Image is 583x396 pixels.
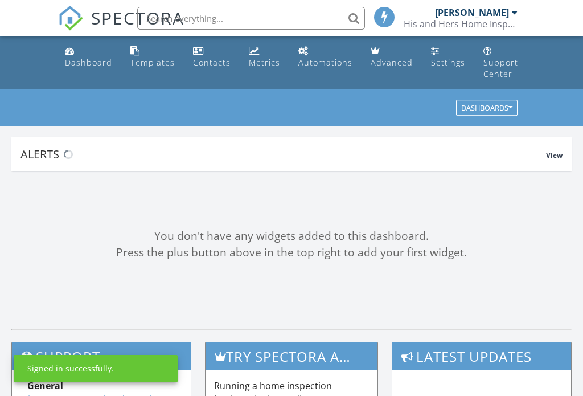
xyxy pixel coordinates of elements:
a: Settings [426,41,470,74]
strong: General [27,379,63,392]
div: Alerts [20,146,546,162]
a: Support Center [479,41,523,85]
h3: Support [12,342,191,370]
div: Support Center [483,57,518,79]
div: Press the plus button above in the top right to add your first widget. [11,244,572,261]
span: SPECTORA [91,6,184,30]
a: Advanced [366,41,417,74]
div: [PERSON_NAME] [435,7,509,18]
a: Templates [126,41,179,74]
div: Settings [431,57,465,68]
div: Contacts [193,57,231,68]
a: SPECTORA [58,15,184,39]
input: Search everything... [137,7,365,30]
div: His and Hers Home Inspections Service LLC [404,18,518,30]
div: Metrics [249,57,280,68]
h3: Try spectora advanced [DATE] [206,342,377,370]
div: Dashboard [65,57,112,68]
div: Advanced [371,57,413,68]
div: Templates [130,57,175,68]
a: Metrics [244,41,285,74]
div: Dashboards [461,104,512,112]
button: Dashboards [456,100,518,116]
a: Automations (Basic) [294,41,357,74]
a: Dashboard [60,41,117,74]
h3: Latest Updates [392,342,571,370]
a: Contacts [188,41,235,74]
div: Automations [298,57,352,68]
span: View [546,150,563,160]
div: You don't have any widgets added to this dashboard. [11,228,572,244]
div: Signed in successfully. [27,363,114,374]
img: The Best Home Inspection Software - Spectora [58,6,83,31]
